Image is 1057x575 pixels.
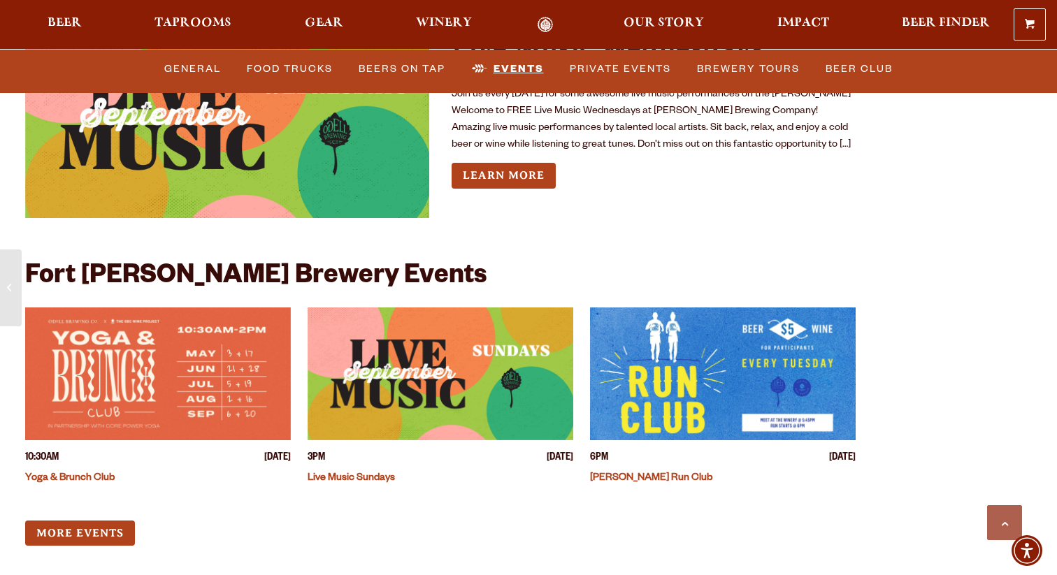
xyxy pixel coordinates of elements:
span: 3PM [308,451,325,466]
a: [PERSON_NAME] Run Club [590,473,712,484]
a: Beers on Tap [353,52,451,85]
a: Learn more about Live Music Wednesdays [452,163,556,189]
span: Winery [416,17,472,29]
a: Events [466,52,549,85]
a: Taprooms [145,17,240,33]
a: Our Story [614,17,713,33]
a: Brewery Tours [691,52,805,85]
a: Beer Finder [893,17,999,33]
a: Beer Club [820,52,898,85]
span: [DATE] [264,451,291,466]
span: Beer Finder [902,17,990,29]
a: View event details [308,307,573,440]
a: View event details [25,307,291,440]
a: Winery [407,17,481,33]
span: Taprooms [154,17,231,29]
a: Beer [38,17,91,33]
h2: Fort [PERSON_NAME] Brewery Events [25,263,487,293]
span: 10:30AM [25,451,59,466]
span: Impact [777,17,829,29]
a: Yoga & Brunch Club [25,473,115,484]
span: Beer [48,17,82,29]
a: Impact [768,17,838,33]
a: Odell Home [519,17,571,33]
a: Live Music Sundays [308,473,395,484]
span: [DATE] [829,451,856,466]
a: Food Trucks [241,52,338,85]
div: Accessibility Menu [1012,535,1042,566]
a: Gear [296,17,352,33]
span: Our Story [624,17,704,29]
a: View event details [25,16,429,218]
a: More Events (opens in a new window) [25,521,135,546]
a: View event details [590,307,856,440]
a: Scroll to top [987,505,1022,540]
span: Gear [305,17,343,29]
span: 6PM [590,451,608,466]
a: General [159,52,226,85]
p: Join us every [DATE] for some awesome live music performances on the [PERSON_NAME] Welcome to FRE... [452,87,856,154]
a: Private Events [564,52,677,85]
span: [DATE] [547,451,573,466]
